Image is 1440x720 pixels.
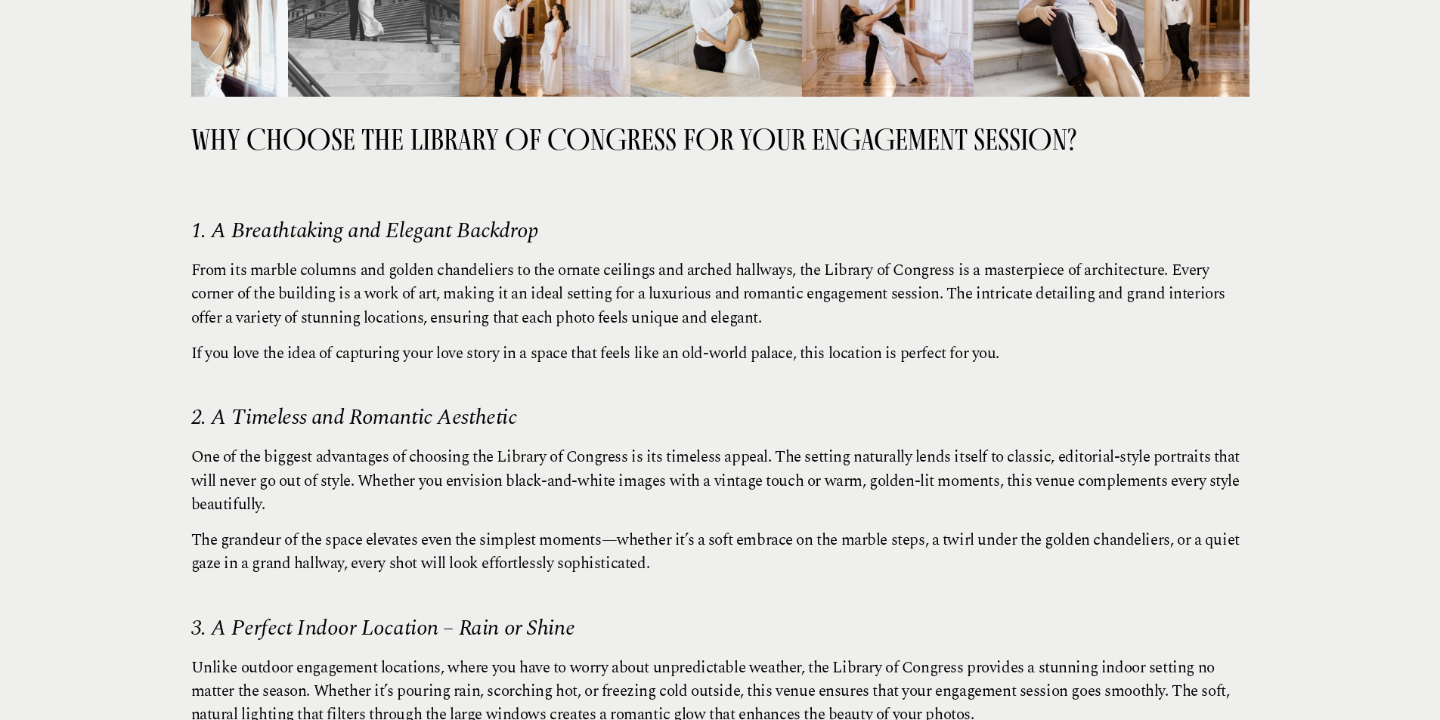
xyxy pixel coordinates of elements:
em: 2. A Timeless and Romantic Aesthetic [191,401,517,434]
em: 1. A Breathtaking and Elegant Backdrop [191,215,539,247]
p: The grandeur of the space elevates even the simplest moments—whether it’s a soft embrace on the m... [191,529,1250,600]
em: 3. A Perfect Indoor Location – Rain or Shine [191,612,575,644]
p: From its marble columns and golden chandeliers to the ornate ceilings and arched hallways, the Li... [191,259,1250,330]
p: If you love the idea of capturing your love story in a space that feels like an old-world palace,... [191,342,1250,389]
p: One of the biggest advantages of choosing the Library of Congress is its timeless appeal. The set... [191,446,1250,517]
h4: Why Choose the Library of Congress for Your Engagement Session? [191,122,1250,190]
